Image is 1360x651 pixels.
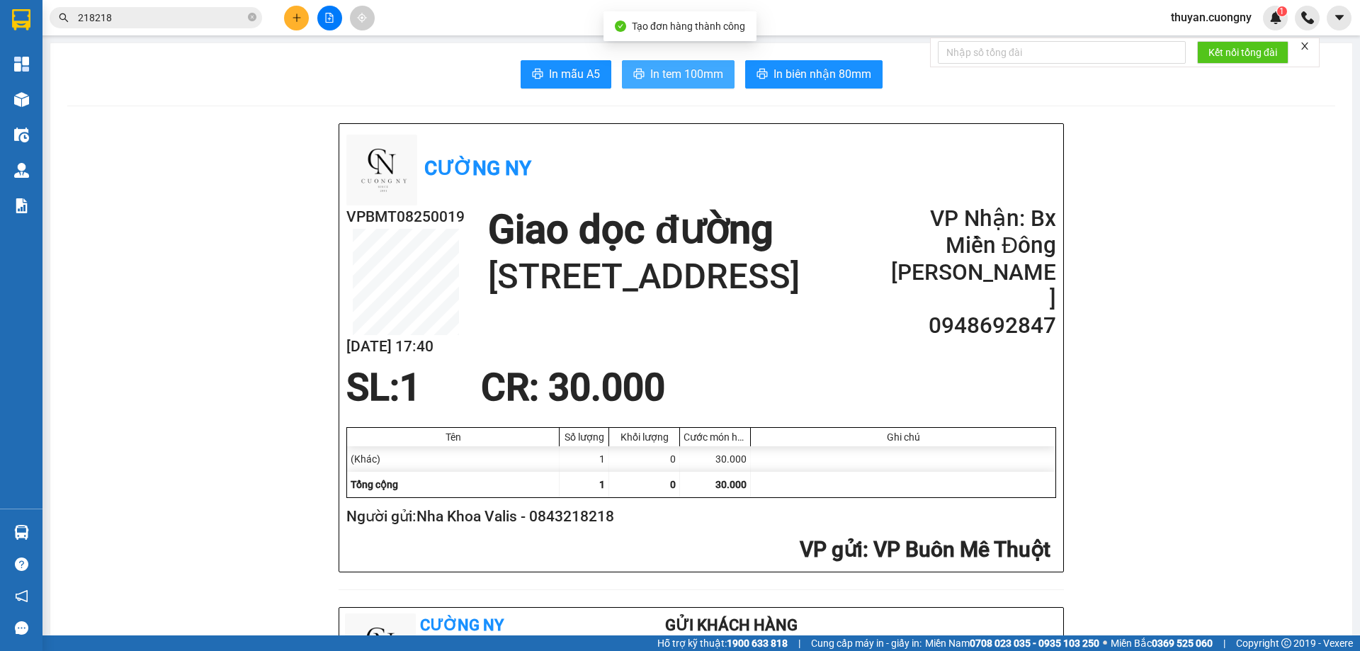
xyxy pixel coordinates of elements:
[613,431,676,443] div: Khối lượng
[1277,6,1287,16] sup: 1
[92,13,126,28] span: Nhận:
[350,6,375,30] button: aim
[346,505,1050,528] h2: Người gửi: Nha Khoa Valis - 0843218218
[756,68,768,81] span: printer
[798,635,800,651] span: |
[12,13,34,28] span: Gửi:
[248,13,256,21] span: close-circle
[1300,41,1310,51] span: close
[357,13,367,23] span: aim
[292,13,302,23] span: plus
[346,536,1050,565] h2: : VP Buôn Mê Thuột
[811,635,922,651] span: Cung cấp máy in - giấy in:
[481,366,665,409] span: CR : 30.000
[632,21,745,32] span: Tạo đơn hàng thành công
[622,60,735,89] button: printerIn tem 100mm
[970,638,1099,649] strong: 0708 023 035 - 0935 103 250
[1111,635,1213,651] span: Miền Bắc
[346,366,399,409] span: SL:
[346,135,417,205] img: logo.jpg
[773,65,871,83] span: In biên nhận 80mm
[424,157,531,180] b: Cường Ny
[14,128,29,142] img: warehouse-icon
[715,479,747,490] span: 30.000
[549,65,600,83] span: In mẫu A5
[657,635,788,651] span: Hỗ trợ kỹ thuật:
[745,60,883,89] button: printerIn biên nhận 80mm
[488,254,800,300] h1: [STREET_ADDRESS]
[324,13,334,23] span: file-add
[886,312,1056,339] h2: 0948692847
[15,589,28,603] span: notification
[15,557,28,571] span: question-circle
[92,12,205,46] div: VP An Sương
[886,205,1056,259] h2: VP Nhận: Bx Miền Đông
[347,446,560,472] div: (Khác)
[650,65,723,83] span: In tem 100mm
[727,638,788,649] strong: 1900 633 818
[1269,11,1282,24] img: icon-new-feature
[1301,11,1314,24] img: phone-icon
[14,525,29,540] img: warehouse-icon
[59,13,69,23] span: search
[15,621,28,635] span: message
[1223,635,1225,651] span: |
[563,431,605,443] div: Số lượng
[399,366,421,409] span: 1
[609,446,680,472] div: 0
[12,12,82,63] div: VP Buôn Mê Thuột
[684,431,747,443] div: Cước món hàng
[92,63,205,83] div: 0938478978
[925,635,1099,651] span: Miền Nam
[1327,6,1351,30] button: caret-down
[560,446,609,472] div: 1
[1208,45,1277,60] span: Kết nối tổng đài
[633,68,645,81] span: printer
[521,60,611,89] button: printerIn mẫu A5
[1152,638,1213,649] strong: 0369 525 060
[317,6,342,30] button: file-add
[1333,11,1346,24] span: caret-down
[12,9,30,30] img: logo-vxr
[14,92,29,107] img: warehouse-icon
[754,431,1052,443] div: Ghi chú
[670,479,676,490] span: 0
[488,205,800,254] h1: Giao dọc đường
[14,163,29,178] img: warehouse-icon
[1103,640,1107,646] span: ⚪️
[1160,9,1263,26] span: thuyan.cuongny
[14,198,29,213] img: solution-icon
[284,6,309,30] button: plus
[420,616,504,634] b: Cường Ny
[1279,6,1284,16] span: 1
[1281,638,1291,648] span: copyright
[351,431,555,443] div: Tên
[78,10,245,26] input: Tìm tên, số ĐT hoặc mã đơn
[248,11,256,25] span: close-circle
[665,616,798,634] b: Gửi khách hàng
[1197,41,1288,64] button: Kết nối tổng đài
[800,537,863,562] span: VP gửi
[92,46,205,63] div: [PERSON_NAME]
[532,68,543,81] span: printer
[938,41,1186,64] input: Nhập số tổng đài
[680,446,751,472] div: 30.000
[90,91,107,106] span: CC
[351,479,398,490] span: Tổng cộng
[615,21,626,32] span: check-circle
[599,479,605,490] span: 1
[14,57,29,72] img: dashboard-icon
[346,335,465,358] h2: [DATE] 17:40
[886,259,1056,313] h2: [PERSON_NAME]
[346,205,465,229] h2: VPBMT08250019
